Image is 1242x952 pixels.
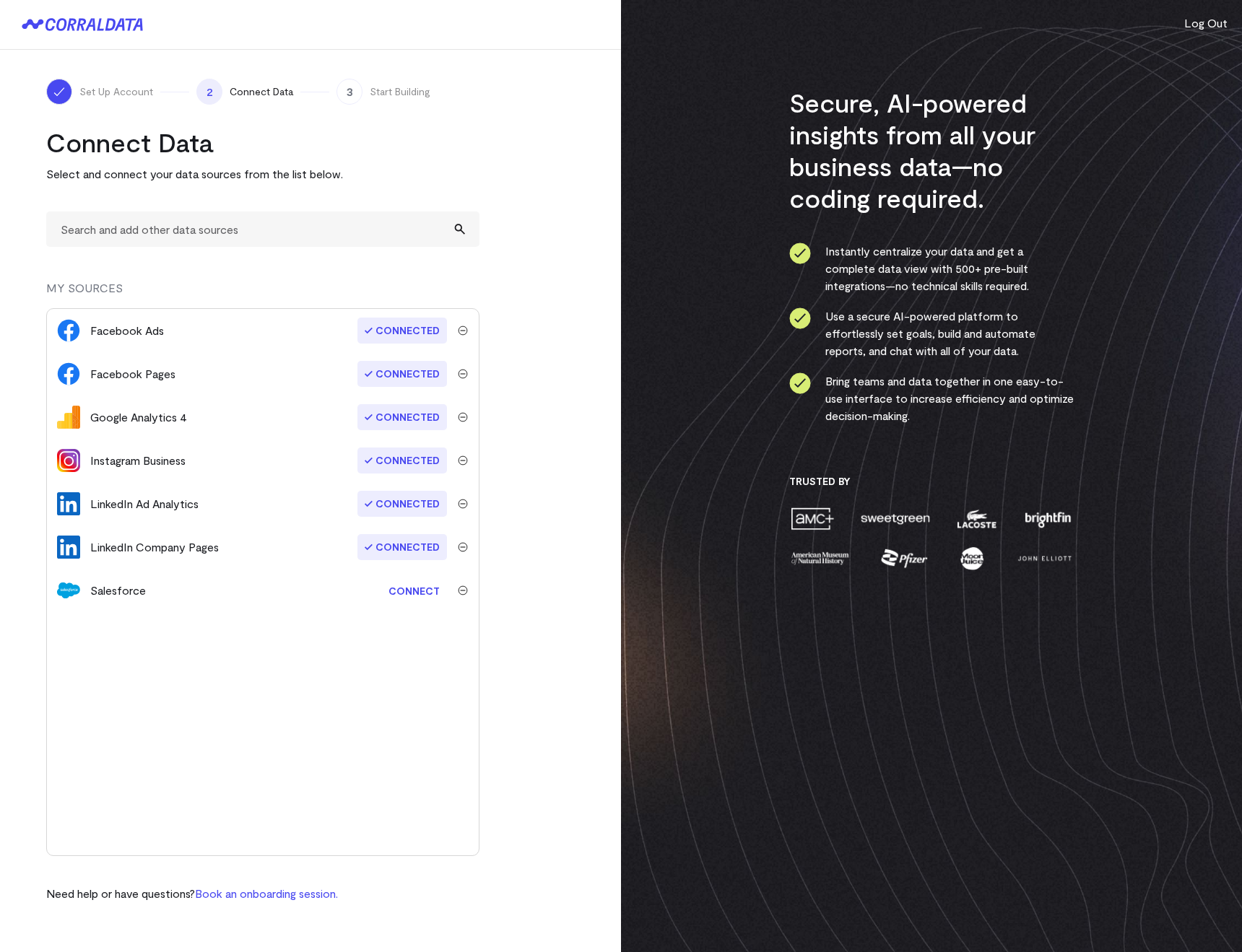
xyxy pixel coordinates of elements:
span: Connected [357,447,447,473]
p: Need help or have questions? [46,885,338,902]
img: john-elliott-25751c40.png [1015,546,1074,571]
span: Connected [357,361,447,387]
span: 2 [196,79,222,105]
div: Google Analytics 4 [90,409,187,426]
img: ico-check-circle-4b19435c.svg [789,372,811,394]
img: instagram_business-39503cfc.png [57,449,80,472]
li: Use a secure AI-powered platform to effortlessly set goals, build and automate reports, and chat ... [789,307,1074,359]
div: Salesforce [90,582,146,599]
img: facebook_pages-56946ca1.svg [57,362,80,385]
div: Facebook Ads [90,322,164,339]
img: trash-40e54a27.svg [458,412,468,422]
div: Facebook Pages [90,365,175,383]
img: moon-juice-c312e729.png [957,546,986,571]
button: Log Out [1184,14,1228,32]
img: ico-check-white-5ff98cb1.svg [52,84,66,99]
img: salesforce-aa4b4df5.svg [57,579,80,602]
li: Bring teams and data together in one easy-to-use interface to increase efficiency and optimize de... [789,372,1074,424]
img: facebook_ads-56946ca1.svg [57,319,80,342]
span: Connected [357,318,447,344]
h2: Connect Data [46,126,479,158]
span: Connect Data [230,84,293,99]
input: Search and add other data sources [46,211,479,247]
img: trash-40e54a27.svg [458,542,468,552]
img: sweetgreen-1d1fb32c.png [859,506,931,531]
div: LinkedIn Ad Analytics [90,495,199,512]
img: amc-0b11a8f1.png [789,506,835,531]
span: Start Building [370,84,430,99]
div: LinkedIn Company Pages [90,538,219,556]
span: Connected [357,404,447,430]
img: linkedin_company_pages-6f572cd8.svg [57,536,80,559]
p: Select and connect your data sources from the list below. [46,165,479,183]
span: 3 [336,79,362,105]
img: trash-40e54a27.svg [458,499,468,509]
img: trash-40e54a27.svg [458,455,468,466]
a: Book an onboarding session. [195,886,338,900]
img: trash-40e54a27.svg [458,326,468,336]
img: amnh-5afada46.png [789,546,851,571]
img: trash-40e54a27.svg [458,369,468,379]
span: Connected [357,491,447,517]
img: brightfin-a251e171.png [1022,506,1074,531]
img: ico-check-circle-4b19435c.svg [789,307,811,329]
h3: Secure, AI-powered insights from all your business data—no coding required. [789,87,1074,214]
div: MY SOURCES [46,279,479,308]
a: Connect [381,577,447,604]
h3: Trusted By [789,475,1074,488]
img: trash-40e54a27.svg [458,585,468,595]
img: linkedin_ads-6f572cd8.svg [57,492,80,515]
img: pfizer-e137f5fc.png [880,546,929,571]
span: Connected [357,534,447,560]
img: ico-check-circle-4b19435c.svg [789,243,811,264]
div: Instagram Business [90,452,186,469]
span: Set Up Account [79,84,153,99]
img: google_analytics_4-4ee20295.svg [57,406,80,429]
img: lacoste-7a6b0538.png [955,506,998,531]
li: Instantly centralize your data and get a complete data view with 500+ pre-built integrations—no t... [789,243,1074,294]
